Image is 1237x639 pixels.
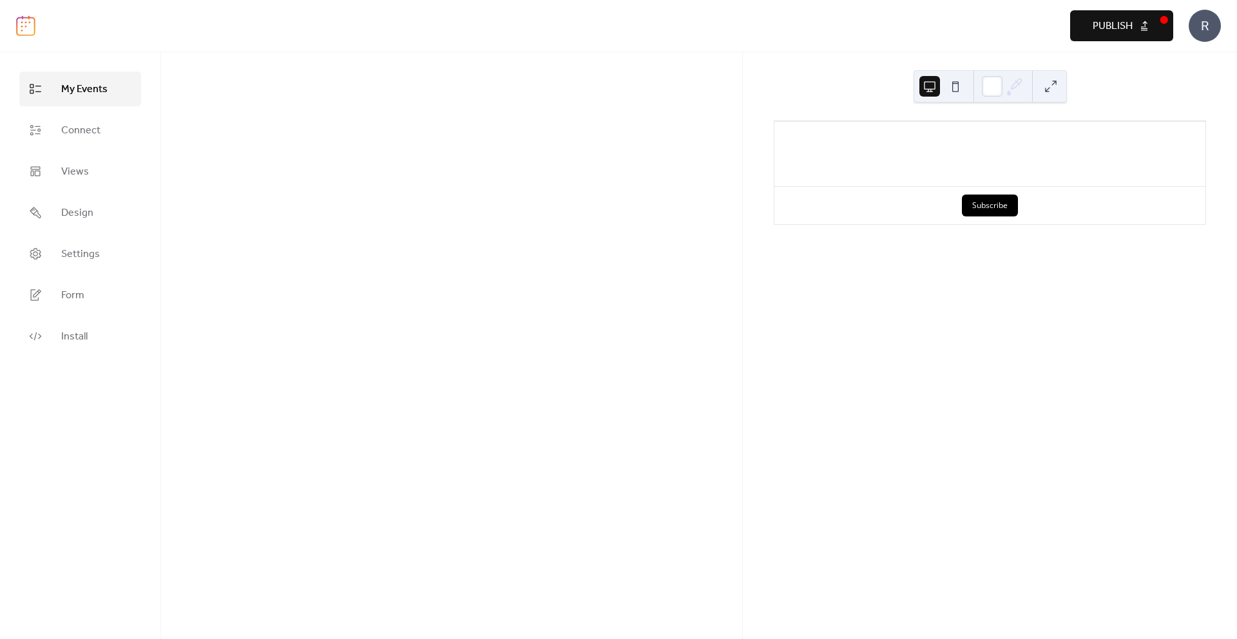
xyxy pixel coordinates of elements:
[19,319,141,354] a: Install
[962,195,1018,216] button: Subscribe
[19,72,141,106] a: My Events
[19,236,141,271] a: Settings
[61,205,93,221] span: Design
[61,82,108,97] span: My Events
[61,247,100,262] span: Settings
[61,164,89,180] span: Views
[1189,10,1221,42] div: R
[19,278,141,312] a: Form
[19,113,141,148] a: Connect
[1070,10,1173,41] button: Publish
[61,123,101,138] span: Connect
[19,154,141,189] a: Views
[61,329,88,345] span: Install
[19,195,141,230] a: Design
[61,288,84,303] span: Form
[1093,19,1133,34] span: Publish
[16,15,35,36] img: logo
